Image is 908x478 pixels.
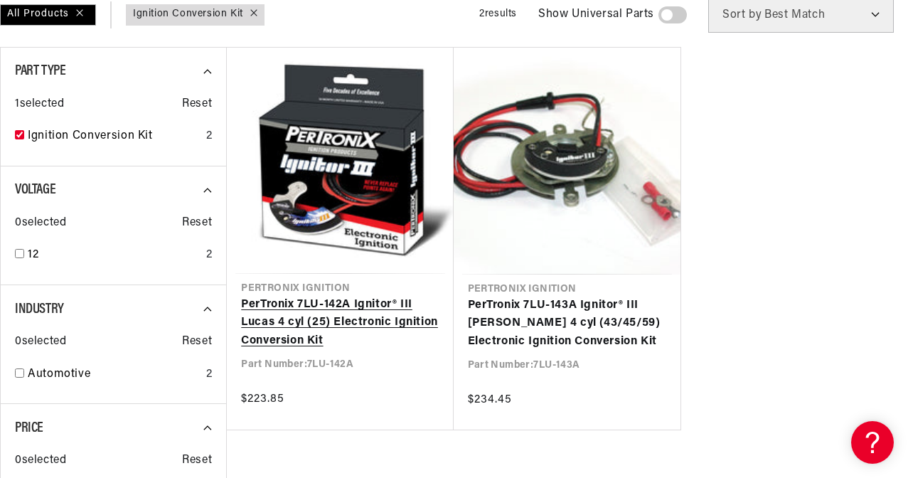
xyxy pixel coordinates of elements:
div: 2 [206,366,213,384]
span: 0 selected [15,214,66,233]
span: Reset [182,452,212,470]
span: Reset [182,214,212,233]
span: Voltage [15,183,55,197]
a: Automotive [28,366,201,384]
span: Show Universal Parts [538,6,654,24]
span: 0 selected [15,452,66,470]
a: PerTronix 7LU-142A Ignitor® III Lucas 4 cyl (25) Electronic Ignition Conversion Kit [241,296,439,351]
span: 0 selected [15,333,66,351]
span: Industry [15,302,64,317]
a: Ignition Conversion Kit [133,6,243,22]
a: 12 [28,246,201,265]
span: Reset [182,95,212,114]
span: Sort by [722,9,762,21]
div: 2 [206,127,213,146]
div: 2 [206,246,213,265]
span: 2 results [479,9,517,19]
span: Reset [182,333,212,351]
span: 1 selected [15,95,64,114]
span: Price [15,421,43,435]
a: PerTronix 7LU-143A Ignitor® III [PERSON_NAME] 4 cyl (43/45/59) Electronic Ignition Conversion Kit [468,297,666,351]
span: Part Type [15,64,65,78]
a: Ignition Conversion Kit [28,127,201,146]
